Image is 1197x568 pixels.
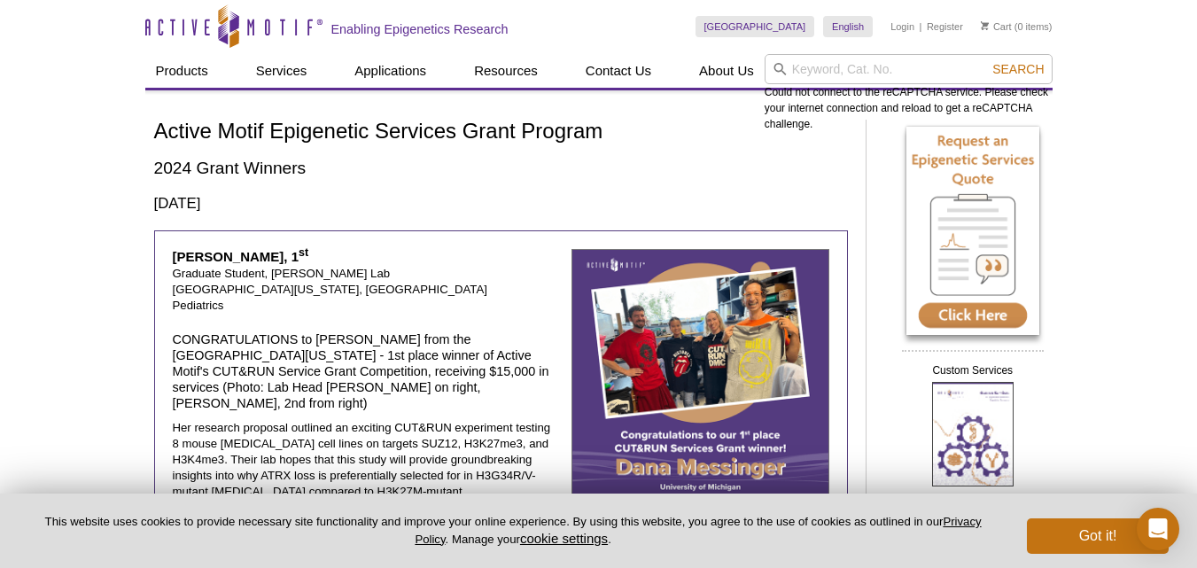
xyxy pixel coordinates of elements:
button: Search [987,61,1049,77]
span: Pediatrics [173,299,224,312]
h4: CONGRATULATIONS to [PERSON_NAME] from the [GEOGRAPHIC_DATA][US_STATE] - 1st place winner of Activ... [173,331,559,411]
a: Applications [344,54,437,88]
a: Products [145,54,219,88]
span: [GEOGRAPHIC_DATA][US_STATE], [GEOGRAPHIC_DATA] [173,283,487,296]
a: [GEOGRAPHIC_DATA] [696,16,815,37]
li: | [920,16,922,37]
a: Contact Us [575,54,662,88]
a: About Us [688,54,765,88]
h2: 2024 Grant Winners [154,156,849,180]
span: Graduate Student, [PERSON_NAME] Lab [173,267,391,280]
span: Search [992,62,1044,76]
a: Cart [981,20,1012,33]
p: Her research proposal outlined an exciting CUT&RUN experiment testing 8 mouse [MEDICAL_DATA] cell... [173,420,559,548]
sup: st [299,246,308,259]
div: Open Intercom Messenger [1137,508,1179,550]
h3: [DATE] [154,193,849,214]
a: Privacy Policy [415,515,981,545]
a: English [823,16,873,37]
img: Dana Messinger [571,249,829,507]
a: Services [245,54,318,88]
h2: Enabling Epigenetics Research [331,21,509,37]
a: Login [890,20,914,33]
p: This website uses cookies to provide necessary site functionality and improve your online experie... [28,514,998,548]
img: Your Cart [981,21,989,30]
a: Resources [463,54,548,88]
button: cookie settings [520,531,608,546]
li: (0 items) [981,16,1053,37]
h1: Active Motif Epigenetic Services Grant Program [154,120,849,145]
strong: [PERSON_NAME], 1 [173,249,309,264]
img: Request an Epigenetic Services Quote [906,127,1039,335]
h2: Custom Services [902,350,1044,382]
button: Got it! [1027,518,1169,554]
a: Register [927,20,963,33]
div: Could not connect to the reCAPTCHA service. Please check your internet connection and reload to g... [765,54,1053,132]
img: Custom Services [932,382,1014,486]
input: Keyword, Cat. No. [765,54,1053,84]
